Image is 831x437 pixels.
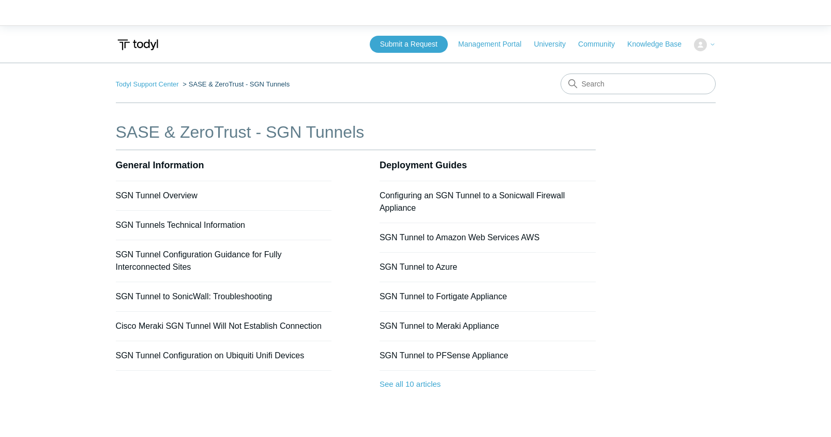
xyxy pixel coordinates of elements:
[380,191,565,212] a: Configuring an SGN Tunnel to a Sonicwall Firewall Appliance
[370,36,448,53] a: Submit a Request
[116,221,246,229] a: SGN Tunnels Technical Information
[380,351,508,360] a: SGN Tunnel to PFSense Appliance
[627,39,692,50] a: Knowledge Base
[116,120,596,144] h1: SASE & ZeroTrust - SGN Tunnels
[380,263,457,271] a: SGN Tunnel to Azure
[116,160,204,170] a: General Information
[380,292,507,301] a: SGN Tunnel to Fortigate Appliance
[380,371,596,398] a: See all 10 articles
[116,351,305,360] a: SGN Tunnel Configuration on Ubiquiti Unifi Devices
[180,80,290,88] li: SASE & ZeroTrust - SGN Tunnels
[561,74,716,94] input: Search
[116,292,273,301] a: SGN Tunnel to SonicWall: Troubleshooting
[116,35,160,54] img: Todyl Support Center Help Center home page
[116,322,322,330] a: Cisco Meraki SGN Tunnel Will Not Establish Connection
[116,191,198,200] a: SGN Tunnel Overview
[116,250,282,271] a: SGN Tunnel Configuration Guidance for Fully Interconnected Sites
[380,322,499,330] a: SGN Tunnel to Meraki Appliance
[380,233,539,242] a: SGN Tunnel to Amazon Web Services AWS
[578,39,625,50] a: Community
[534,39,576,50] a: University
[380,160,467,170] a: Deployment Guides
[458,39,532,50] a: Management Portal
[116,80,179,88] a: Todyl Support Center
[116,80,181,88] li: Todyl Support Center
